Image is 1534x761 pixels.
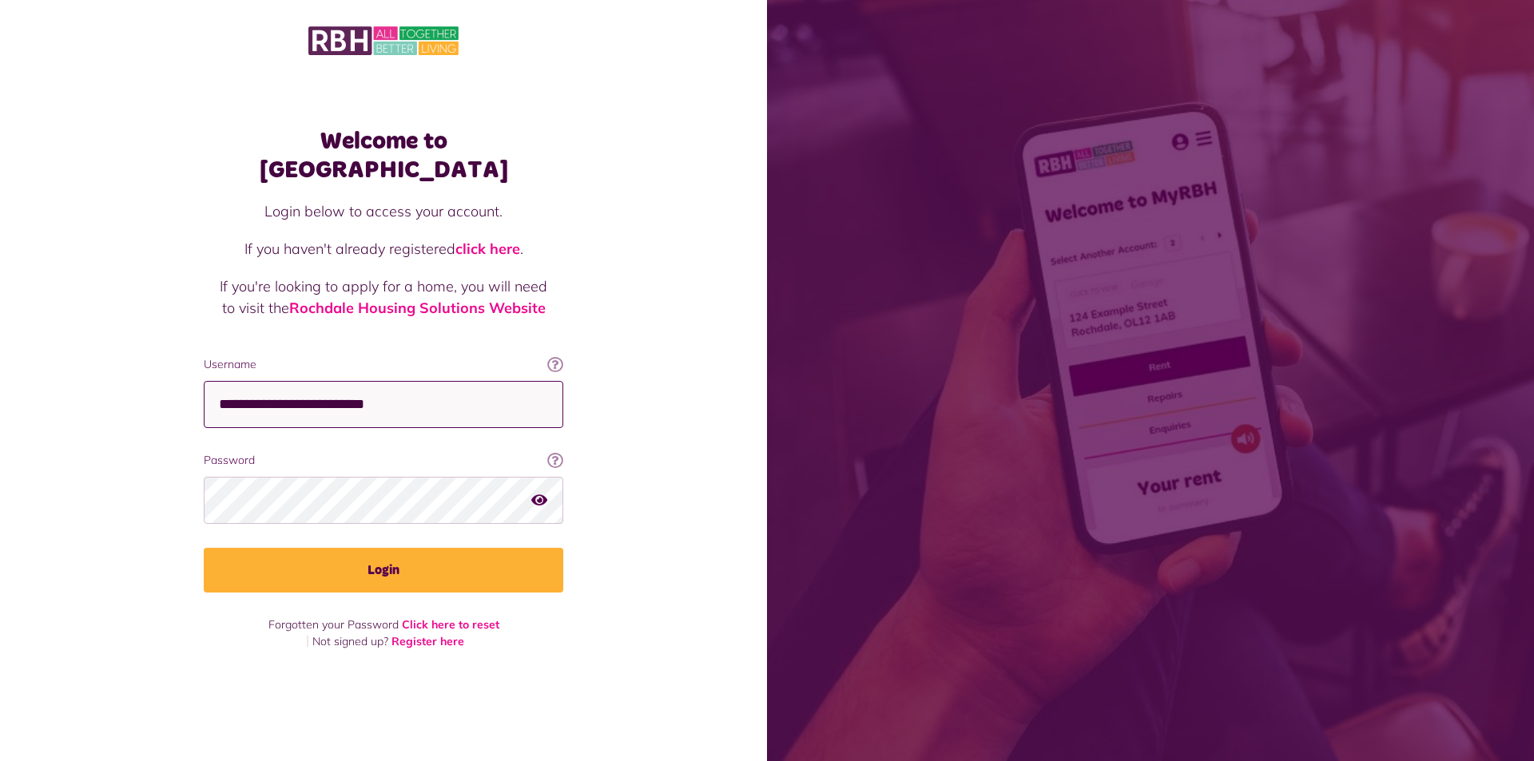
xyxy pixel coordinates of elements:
[204,356,563,373] label: Username
[204,127,563,184] h1: Welcome to [GEOGRAPHIC_DATA]
[391,634,464,648] a: Register here
[220,238,547,260] p: If you haven't already registered .
[308,24,459,57] img: MyRBH
[204,452,563,469] label: Password
[312,634,388,648] span: Not signed up?
[402,617,499,632] a: Click here to reset
[220,275,547,319] p: If you're looking to apply for a home, you will need to visit the
[268,617,399,632] span: Forgotten your Password
[220,200,547,222] p: Login below to access your account.
[204,548,563,593] button: Login
[289,299,546,317] a: Rochdale Housing Solutions Website
[455,240,520,258] a: click here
